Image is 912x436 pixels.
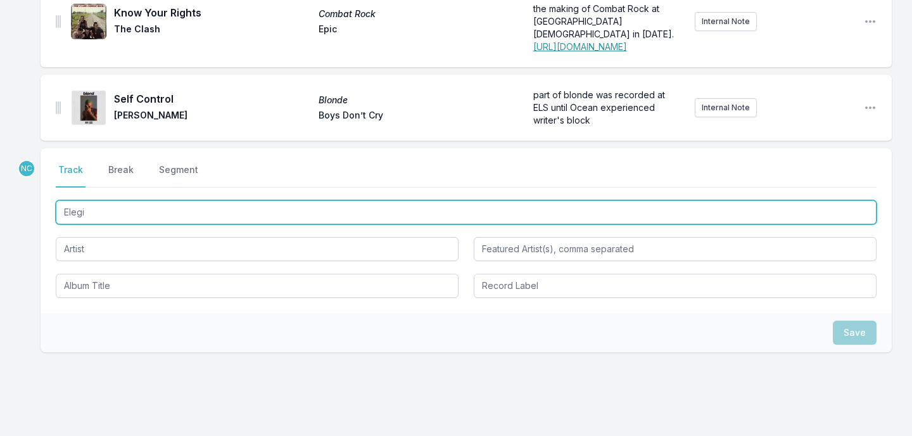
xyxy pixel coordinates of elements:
[864,101,877,114] button: Open playlist item options
[319,23,516,38] span: Epic
[319,109,516,124] span: Boys Don’t Cry
[864,15,877,28] button: Open playlist item options
[71,4,106,39] img: Combat Rock
[833,321,877,345] button: Save
[56,101,61,114] img: Drag Handle
[18,160,35,177] p: Novena Carmel
[114,23,311,38] span: The Clash
[71,90,106,125] img: Blonde
[114,5,311,20] span: Know Your Rights
[56,274,459,298] input: Album Title
[114,109,311,124] span: [PERSON_NAME]
[695,12,757,31] button: Internal Note
[695,98,757,117] button: Internal Note
[156,163,201,188] button: Segment
[533,89,668,125] span: part of blonde was recorded at ELS until Ocean experienced writer's block
[319,94,516,106] span: Blonde
[106,163,136,188] button: Break
[56,237,459,261] input: Artist
[114,91,311,106] span: Self Control
[533,41,627,52] a: [URL][DOMAIN_NAME]
[56,200,877,224] input: Track Title
[56,15,61,28] img: Drag Handle
[319,8,516,20] span: Combat Rock
[56,163,85,188] button: Track
[474,237,877,261] input: Featured Artist(s), comma separated
[474,274,877,298] input: Record Label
